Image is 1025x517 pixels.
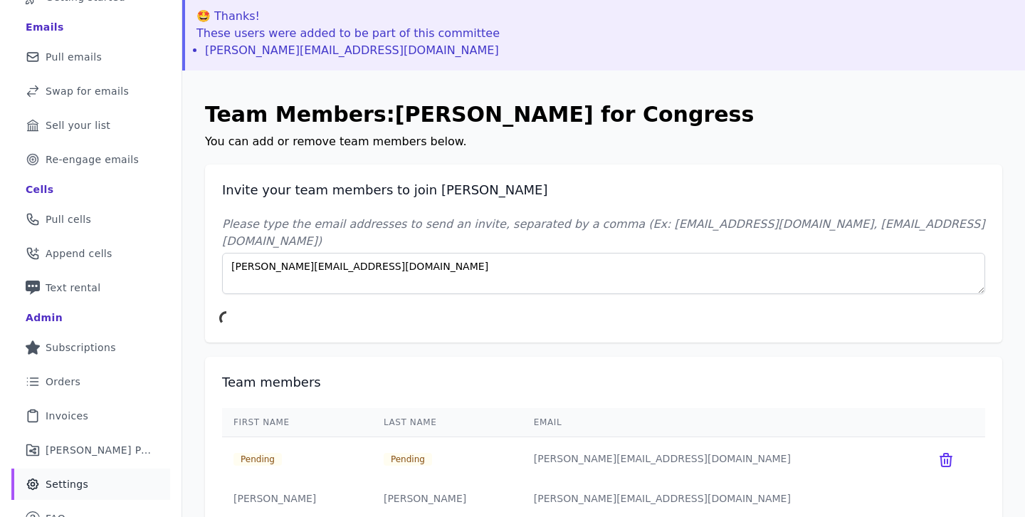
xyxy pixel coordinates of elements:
label: Please type the email addresses to send an invite, separated by a comma (Ex: [EMAIL_ADDRESS][DOMA... [222,216,985,250]
span: Pull cells [46,212,91,226]
a: Subscriptions [11,332,170,363]
div: Emails [26,20,64,34]
span: Pending [384,453,432,466]
div: Admin [26,310,63,325]
a: Sell your list [11,110,170,141]
span: Text rental [46,281,101,295]
a: Re-engage emails [11,144,170,175]
p: 🤩 Thanks! These users were added to be part of this committee [196,8,1014,59]
a: Invoices [11,400,170,432]
a: Pull emails [11,41,170,73]
span: Settings [46,477,88,491]
th: First Name [222,408,372,437]
p: You can add or remove team members below. [205,133,1002,150]
span: Pull emails [46,50,102,64]
li: [PERSON_NAME][EMAIL_ADDRESS][DOMAIN_NAME] [205,42,1014,59]
td: [PERSON_NAME] [372,480,522,517]
span: Sell your list [46,118,110,132]
span: Subscriptions [46,340,116,355]
td: [PERSON_NAME] [222,480,372,517]
a: Settings [11,469,170,500]
a: Orders [11,366,170,397]
span: Re-engage emails [46,152,139,167]
div: Cells [26,182,53,197]
span: Invoices [46,409,88,423]
a: Append cells [11,238,170,269]
a: [PERSON_NAME] Performance [11,434,170,466]
a: Pull cells [11,204,170,235]
td: [PERSON_NAME][EMAIL_ADDRESS][DOMAIN_NAME] [522,437,920,481]
th: Email [522,408,920,437]
span: [PERSON_NAME] Performance [46,443,153,457]
h2: Invite your team members to join [PERSON_NAME] [222,182,985,199]
span: Pending [233,453,282,466]
span: Orders [46,375,80,389]
span: Swap for emails [46,84,129,98]
a: Swap for emails [11,75,170,107]
h2: Team members [222,374,985,391]
a: Text rental [11,272,170,303]
th: Last Name [372,408,522,437]
h1: Team Members: [PERSON_NAME] for Congress [205,102,1002,127]
span: Append cells [46,246,112,261]
td: [PERSON_NAME][EMAIL_ADDRESS][DOMAIN_NAME] [522,480,920,517]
